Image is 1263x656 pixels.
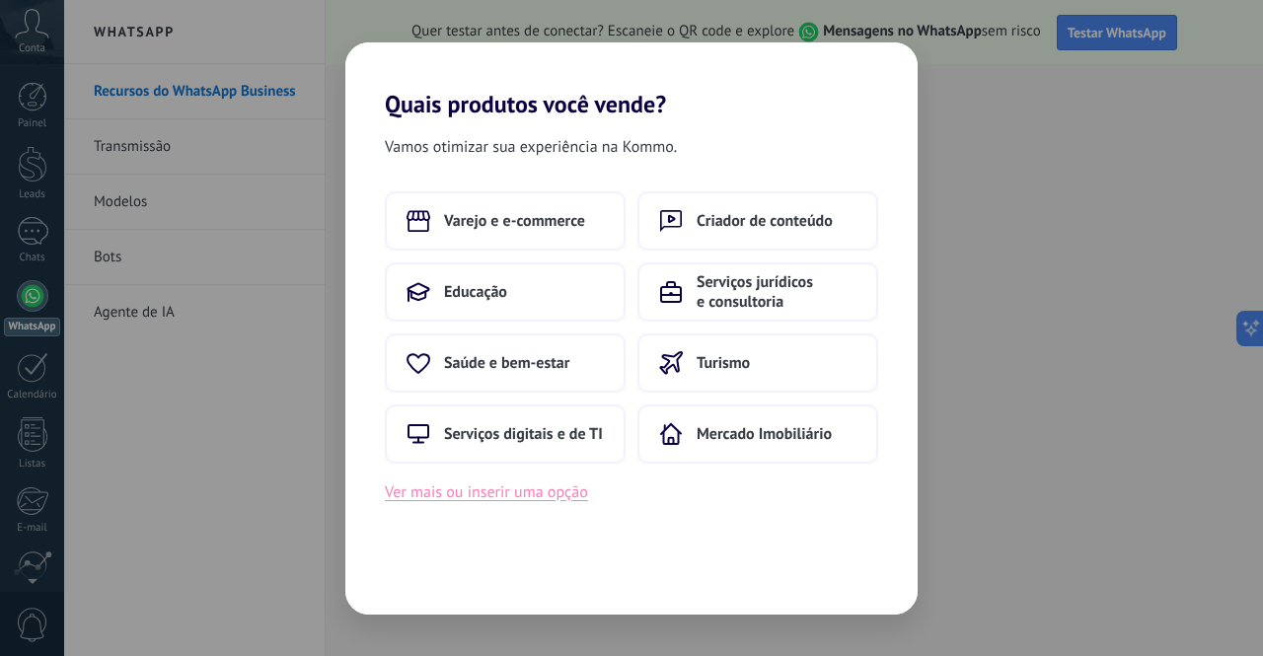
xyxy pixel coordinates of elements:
span: Mercado Imobiliário [697,424,832,444]
button: Educação [385,262,626,322]
button: Saúde e bem-estar [385,333,626,393]
button: Serviços digitais e de TI [385,404,626,464]
span: Serviços jurídicos e consultoria [697,272,856,312]
span: Vamos otimizar sua experiência na Kommo. [385,134,677,160]
button: Serviços jurídicos e consultoria [637,262,878,322]
h2: Quais produtos você vende? [345,42,918,118]
button: Criador de conteúdo [637,191,878,251]
span: Serviços digitais e de TI [444,424,603,444]
span: Educação [444,282,507,302]
button: Turismo [637,333,878,393]
button: Varejo e e-commerce [385,191,626,251]
span: Criador de conteúdo [697,211,833,231]
span: Turismo [697,353,750,373]
button: Ver mais ou inserir uma opção [385,479,588,505]
span: Saúde e bem-estar [444,353,569,373]
span: Varejo e e-commerce [444,211,585,231]
button: Mercado Imobiliário [637,404,878,464]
